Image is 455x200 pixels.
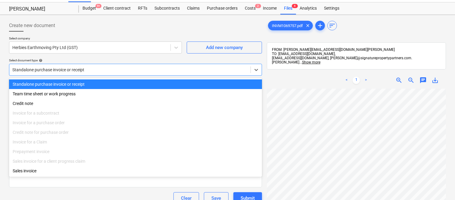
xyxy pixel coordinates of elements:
div: [PERSON_NAME] [9,6,72,12]
div: Sales invoice [9,166,262,176]
a: Costs2 [241,2,259,14]
div: Invoice for a Claim [9,137,262,147]
div: Credit note [9,99,262,108]
div: Prepayment invoice [9,147,262,156]
span: TO: [EMAIL_ADDRESS][DOMAIN_NAME], [272,52,335,56]
a: Next page [362,77,369,84]
div: Add new company [206,44,243,51]
span: 2 [255,4,261,8]
a: Settings [320,2,343,14]
a: Budget9+ [79,2,100,14]
span: 4 [292,4,298,8]
div: Budget [79,2,100,14]
span: save_alt [432,77,439,84]
span: FROM: [PERSON_NAME][EMAIL_ADDRESS][DOMAIN_NAME][PERSON_NAME] [272,48,395,52]
div: Select document type [9,58,262,62]
span: Show more [302,60,320,64]
div: Invoice for a subcontract [9,108,262,118]
div: Files [280,2,296,14]
a: Purchase orders [203,2,241,14]
div: Invoice for a purchase order [9,118,262,128]
a: RFTs [134,2,151,14]
a: Analytics [296,2,320,14]
div: Sales invoice for a client progress claim [9,156,262,166]
a: Claims [183,2,203,14]
span: clear [304,22,311,29]
iframe: Chat Widget [425,171,455,200]
div: Standalone purchase invoice or receipt [9,79,262,89]
a: Page 1 is your current page [353,77,360,84]
span: help [38,59,42,62]
a: Client contract [100,2,134,14]
span: zoom_in [395,77,403,84]
span: add [316,22,324,29]
a: Income [259,2,280,14]
span: ... [299,60,320,64]
a: Subcontracts [151,2,183,14]
span: Create new document [9,22,55,29]
div: Team time sheet or work progress [9,89,262,99]
span: [EMAIL_ADDRESS][DOMAIN_NAME], [PERSON_NAME]@signaturepropertypartners.com.[PERSON_NAME] [272,56,412,64]
div: Costs [241,2,259,14]
button: Add new company [187,42,262,54]
div: Credit note for purchase order [9,128,262,137]
span: INVM1069757.pdf [268,23,307,28]
span: 9+ [95,4,101,8]
a: Previous page [343,77,350,84]
span: sort [329,22,336,29]
div: INVM1069757.pdf [268,21,313,30]
p: Select company [9,36,182,42]
span: chat [419,77,427,84]
span: zoom_out [407,77,415,84]
a: Files4 [280,2,296,14]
